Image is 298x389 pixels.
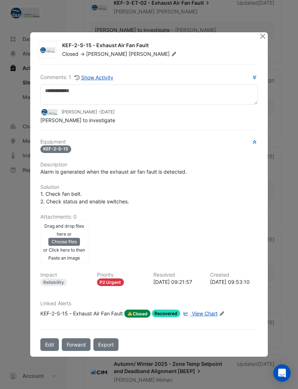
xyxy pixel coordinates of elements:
span: KEF-2-S-15 [40,145,71,153]
small: or Click here to then Paste an image [43,247,85,260]
div: Comments: 1 [40,73,114,82]
span: Alarm is generated when the exhaust air fan fault is detected. [40,169,187,175]
h6: Impact [40,272,88,278]
div: KEF-2-S-15 - Exhaust Air Fan Fault [62,42,250,50]
span: Closed [124,310,150,318]
h6: Attachments: 0 [40,214,258,220]
button: Choose files [48,238,80,246]
div: KEF-2-S-15 - Exhaust Air Fan Fault [40,310,123,318]
button: Show Activity [74,73,114,82]
small: Drag and drop files here or [44,223,84,236]
button: Forward [62,338,90,351]
button: Close [259,32,266,40]
div: Reliability [40,278,67,286]
span: [PERSON_NAME] [86,51,127,57]
div: Open Intercom Messenger [273,364,291,382]
span: -> [80,51,85,57]
h6: Linked Alerts [40,301,258,307]
span: 2025-05-28 09:53:10 [100,109,114,115]
h6: Priority [97,272,145,278]
small: [PERSON_NAME] - [61,109,114,115]
button: Edit [40,338,59,351]
img: D&E Air Conditioning [39,46,56,54]
h6: Equipment [40,139,258,145]
a: View Chart [182,310,217,318]
fa-icon: Edit Linked Alerts [219,311,225,316]
span: 1. Check fan belt. 2. Check status and enable switches. [40,191,129,204]
h6: Description [40,162,258,168]
span: Closed [62,51,78,57]
div: [DATE] 09:53:10 [210,278,258,286]
div: [DATE] 09:21:57 [153,278,201,286]
span: View Chart [192,310,218,316]
span: [PERSON_NAME] to investigate [40,117,115,123]
div: P2 Urgent [97,278,124,286]
img: D&E Air Conditioning [40,108,59,116]
a: Export [93,338,118,351]
span: [PERSON_NAME] [129,50,178,58]
h6: Resolved [153,272,201,278]
h6: Created [210,272,258,278]
h6: Solution [40,184,258,190]
span: Recovered [152,310,181,317]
